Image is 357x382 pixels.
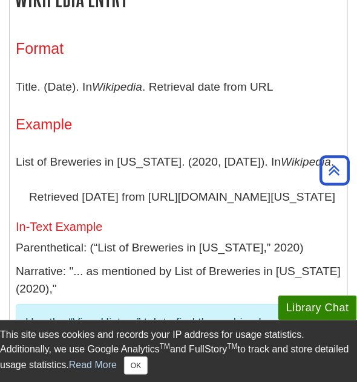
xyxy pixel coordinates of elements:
[16,220,341,233] h5: In-Text Example
[315,162,354,178] a: Back to Top
[16,117,341,132] h4: Example
[69,360,117,370] a: Read More
[16,144,341,214] p: List of Breweries in [US_STATE]. (2020, [DATE]). In . Retrieved [DATE] from [URL][DOMAIN_NAME][US...
[16,70,341,105] p: Title. (Date). In . Retrieval date from URL
[16,40,341,57] h3: Format
[25,314,332,349] p: Use the “View History” tab to find the archived version of the page.
[227,342,237,351] sup: TM
[278,296,357,320] button: Library Chat
[16,263,341,298] p: Narrative: "... as mentioned by List of Breweries in [US_STATE] (2020),"
[16,239,341,257] p: Parenthetical: (“List of Breweries in [US_STATE],” 2020)
[92,80,142,93] i: Wikipedia
[281,155,331,168] i: Wikipedia
[124,357,148,375] button: Close
[160,342,170,351] sup: TM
